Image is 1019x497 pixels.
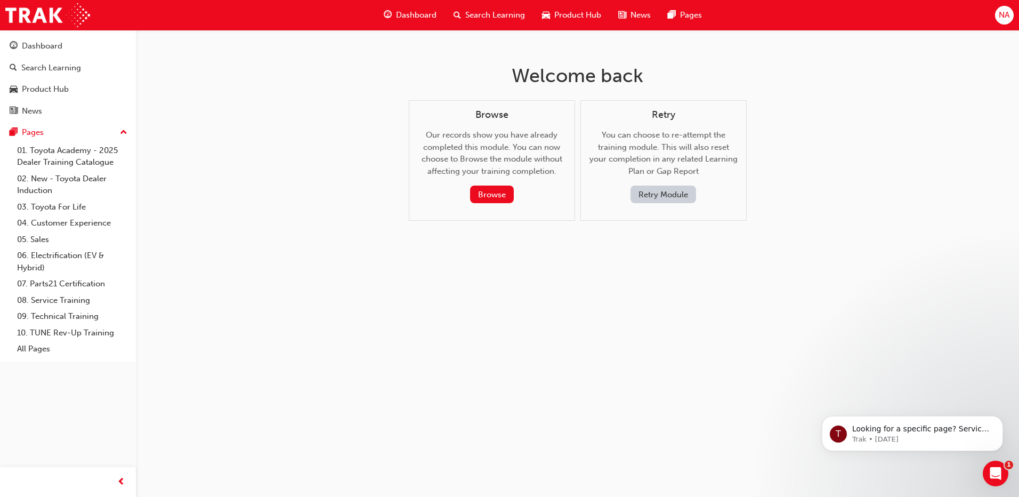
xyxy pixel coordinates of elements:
a: 01. Toyota Academy - 2025 Dealer Training Catalogue [13,142,132,171]
div: Pages [22,126,44,139]
button: Pages [4,123,132,142]
div: Product Hub [22,83,69,95]
span: Pages [680,9,702,21]
a: 05. Sales [13,231,132,248]
a: All Pages [13,341,132,357]
div: You can choose to re-attempt the training module. This will also reset your completion in any rel... [589,109,738,204]
a: 02. New - Toyota Dealer Induction [13,171,132,199]
a: pages-iconPages [659,4,710,26]
button: DashboardSearch LearningProduct HubNews [4,34,132,123]
span: pages-icon [10,128,18,138]
h4: Retry [589,109,738,121]
div: News [22,105,42,117]
a: Dashboard [4,36,132,56]
a: 09. Technical Training [13,308,132,325]
span: NA [999,9,1009,21]
span: search-icon [454,9,461,22]
iframe: Intercom live chat [983,461,1008,486]
a: 06. Electrification (EV & Hybrid) [13,247,132,276]
a: guage-iconDashboard [375,4,445,26]
iframe: Intercom notifications message [806,394,1019,468]
span: pages-icon [668,9,676,22]
span: News [630,9,651,21]
span: guage-icon [384,9,392,22]
span: news-icon [618,9,626,22]
span: news-icon [10,107,18,116]
a: car-iconProduct Hub [533,4,610,26]
a: 03. Toyota For Life [13,199,132,215]
span: Search Learning [465,9,525,21]
img: Trak [5,3,90,27]
button: NA [995,6,1014,25]
a: News [4,101,132,121]
a: 10. TUNE Rev-Up Training [13,325,132,341]
span: 1 [1005,461,1013,469]
span: Dashboard [396,9,436,21]
span: up-icon [120,126,127,140]
span: search-icon [10,63,17,73]
div: Search Learning [21,62,81,74]
a: 08. Service Training [13,292,132,309]
div: Dashboard [22,40,62,52]
a: 07. Parts21 Certification [13,276,132,292]
h4: Browse [418,109,566,121]
span: car-icon [542,9,550,22]
span: Product Hub [554,9,601,21]
div: Our records show you have already completed this module. You can now choose to Browse the module ... [418,109,566,204]
a: 04. Customer Experience [13,215,132,231]
h1: Welcome back [409,64,747,87]
a: news-iconNews [610,4,659,26]
a: Product Hub [4,79,132,99]
button: Browse [470,186,514,203]
span: guage-icon [10,42,18,51]
button: Retry Module [630,186,696,203]
a: Search Learning [4,58,132,78]
span: prev-icon [117,476,125,489]
a: search-iconSearch Learning [445,4,533,26]
span: car-icon [10,85,18,94]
